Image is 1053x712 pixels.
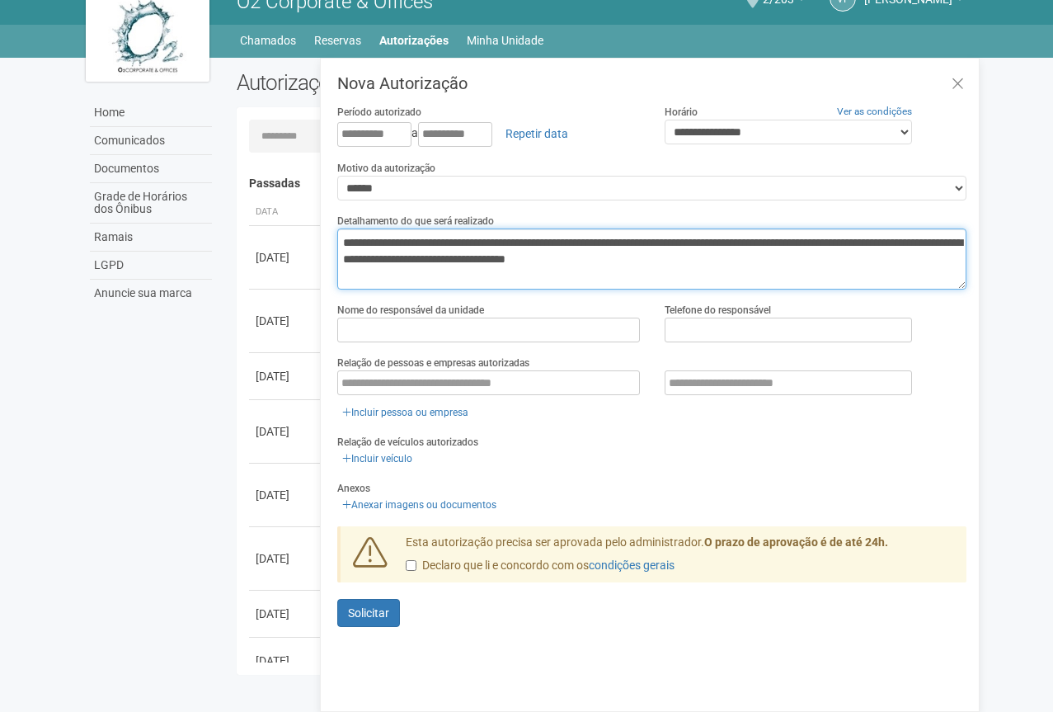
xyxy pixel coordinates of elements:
label: Relação de veículos autorizados [337,435,478,450]
strong: O prazo de aprovação é de até 24h. [704,535,888,549]
div: [DATE] [256,653,317,669]
a: Incluir veículo [337,450,417,468]
div: [DATE] [256,550,317,567]
h2: Autorizações [237,70,590,95]
a: Ramais [90,224,212,252]
button: Solicitar [337,599,400,627]
a: condições gerais [589,559,675,572]
span: Solicitar [348,606,389,620]
a: Reservas [314,29,361,52]
a: LGPD [90,252,212,280]
div: [DATE] [256,249,317,266]
label: Período autorizado [337,105,421,120]
label: Detalhamento do que será realizado [337,214,494,229]
a: Comunicados [90,127,212,155]
label: Nome do responsável da unidade [337,303,484,318]
div: Esta autorização precisa ser aprovada pelo administrador. [393,535,967,582]
div: [DATE] [256,313,317,329]
div: [DATE] [256,606,317,622]
label: Declaro que li e concordo com os [406,558,675,574]
a: Anexar imagens ou documentos [337,496,501,514]
a: Home [90,99,212,127]
div: a [337,120,640,148]
div: [DATE] [256,368,317,384]
input: Declaro que li e concordo com oscondições gerais [406,560,416,571]
a: Chamados [240,29,296,52]
a: Minha Unidade [467,29,543,52]
a: Documentos [90,155,212,183]
label: Relação de pessoas e empresas autorizadas [337,356,529,370]
label: Horário [665,105,698,120]
a: Repetir data [495,120,579,148]
h3: Nova Autorização [337,75,966,92]
a: Incluir pessoa ou empresa [337,403,473,422]
div: [DATE] [256,487,317,503]
th: Data [249,199,323,226]
label: Anexos [337,481,370,496]
a: Grade de Horários dos Ônibus [90,183,212,224]
h4: Passadas [249,177,956,190]
a: Ver as condições [837,106,912,117]
a: Autorizações [379,29,449,52]
label: Motivo da autorização [337,161,435,176]
a: Anuncie sua marca [90,280,212,307]
label: Telefone do responsável [665,303,771,318]
div: [DATE] [256,423,317,440]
